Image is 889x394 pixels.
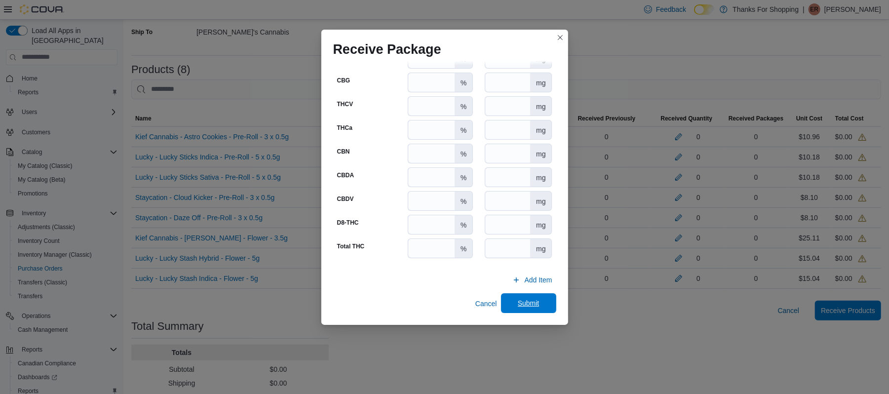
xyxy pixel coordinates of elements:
div: % [455,215,472,234]
span: Cancel [475,299,497,309]
label: THCV [337,100,353,108]
div: % [455,144,472,163]
span: Submit [518,298,540,308]
label: Total THC [337,242,365,250]
span: Add Item [524,275,552,285]
label: CBG [337,77,350,84]
div: mg [530,97,551,116]
div: mg [530,120,551,139]
div: mg [530,239,551,258]
div: % [455,73,472,92]
label: THCa [337,124,352,132]
button: Closes this modal window [554,32,566,43]
div: mg [530,144,551,163]
button: Cancel [471,294,501,314]
div: % [455,239,472,258]
button: Submit [501,293,556,313]
div: % [455,192,472,210]
h1: Receive Package [333,41,441,57]
div: mg [530,73,551,92]
div: % [455,97,472,116]
div: % [455,120,472,139]
div: % [455,168,472,187]
div: mg [530,168,551,187]
label: CBN [337,148,350,156]
label: CBDA [337,171,354,179]
label: CBDV [337,195,354,203]
div: mg [530,215,551,234]
div: mg [530,192,551,210]
label: D8-THC [337,219,359,227]
button: Add Item [508,270,556,290]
